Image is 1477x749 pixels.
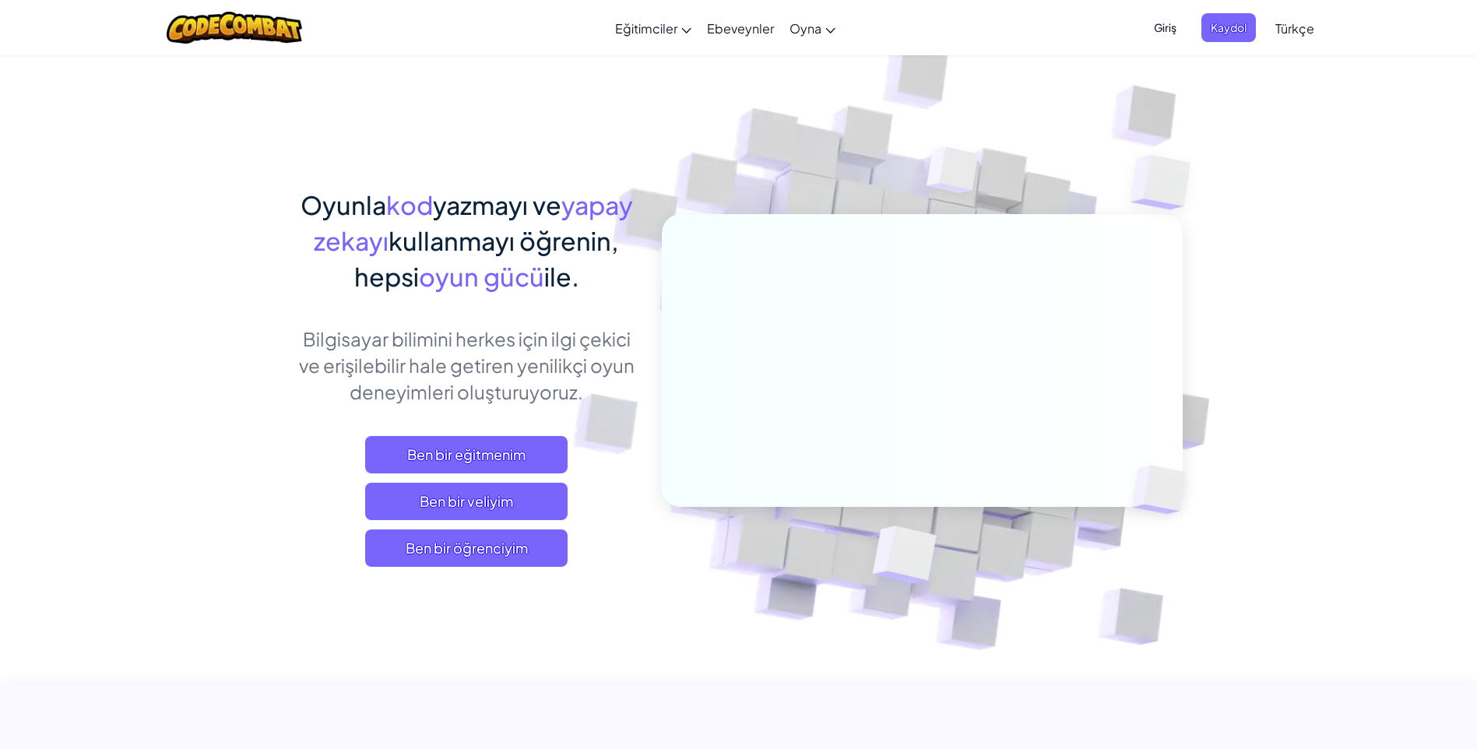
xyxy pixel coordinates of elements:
[1099,117,1234,248] img: Overlap cubes
[419,261,544,292] span: oyun gücü
[897,116,1009,232] img: Overlap cubes
[615,20,677,37] span: Eğitimciler
[1268,7,1322,49] a: Türkçe
[607,7,699,49] a: Eğitimciler
[365,529,568,567] button: Ben bir öğrenciyim
[386,189,433,220] span: kod
[544,261,579,292] span: ile.
[782,7,843,49] a: Oyna
[354,225,620,292] span: kullanmayı öğrenin, hepsi
[365,436,568,473] a: Ben bir eğitmenim
[433,189,561,220] span: yazmayı ve
[167,12,303,44] img: CodeCombat logo
[295,325,638,405] p: Bilgisayar bilimini herkes için ilgi çekici ve erişilebilir hale getiren yenilikçi oyun deneyimle...
[365,483,568,520] a: Ben bir veliyim
[699,7,782,49] a: Ebeveynler
[1275,20,1314,37] span: Türkçe
[1106,433,1222,547] img: Overlap cubes
[834,493,973,622] img: Overlap cubes
[301,189,386,220] span: Oyunla
[1201,13,1256,42] button: Kaydol
[789,20,821,37] span: Oyna
[1145,13,1186,42] button: Giriş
